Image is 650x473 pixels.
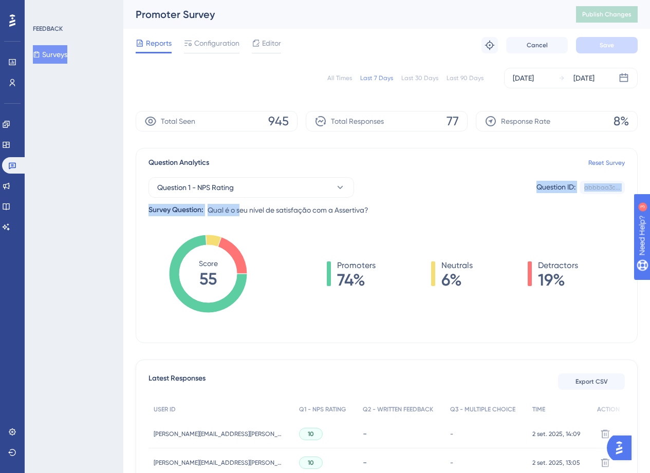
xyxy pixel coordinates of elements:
[33,25,63,33] div: FEEDBACK
[146,37,172,49] span: Reports
[161,115,195,127] span: Total Seen
[588,159,625,167] a: Reset Survey
[450,459,453,467] span: -
[331,115,384,127] span: Total Responses
[532,459,580,467] span: 2 set. 2025, 13:05
[447,113,459,129] span: 77
[501,115,550,127] span: Response Rate
[208,204,368,216] span: Qual é o seu nível de satisfação com a Assertiva?
[154,405,176,413] span: USER ID
[558,373,625,390] button: Export CSV
[532,430,580,438] span: 2 set. 2025, 14:09
[441,272,473,288] span: 6%
[148,204,203,216] div: Survey Question:
[607,432,638,463] iframe: UserGuiding AI Assistant Launcher
[600,41,614,49] span: Save
[536,181,575,194] div: Question ID:
[363,458,440,467] div: -
[584,183,620,192] div: abbbaa3c...
[154,430,282,438] span: [PERSON_NAME][EMAIL_ADDRESS][PERSON_NAME][DOMAIN_NAME]
[614,113,629,129] span: 8%
[447,74,484,82] div: Last 90 Days
[308,459,314,467] span: 10
[582,10,632,18] span: Publish Changes
[576,37,638,53] button: Save
[157,181,234,194] span: Question 1 - NPS Rating
[363,429,440,439] div: -
[148,157,209,169] span: Question Analytics
[450,405,515,413] span: Q3 - MULTIPLE CHOICE
[299,405,346,413] span: Q1 - NPS RATING
[597,405,620,413] span: ACTION
[337,272,376,288] span: 74%
[450,430,453,438] span: -
[24,3,64,15] span: Need Help?
[308,430,314,438] span: 10
[573,72,595,84] div: [DATE]
[136,7,550,22] div: Promoter Survey
[363,405,433,413] span: Q2 - WRITTEN FEEDBACK
[538,259,578,272] span: Detractors
[513,72,534,84] div: [DATE]
[441,259,473,272] span: Neutrals
[194,37,239,49] span: Configuration
[71,5,75,13] div: 3
[199,259,218,268] tspan: Score
[33,45,67,64] button: Surveys
[148,177,354,198] button: Question 1 - NPS Rating
[401,74,438,82] div: Last 30 Days
[360,74,393,82] div: Last 7 Days
[532,405,545,413] span: TIME
[575,377,608,386] span: Export CSV
[268,113,289,129] span: 945
[506,37,568,53] button: Cancel
[337,259,376,272] span: Promoters
[154,459,282,467] span: [PERSON_NAME][EMAIL_ADDRESS][PERSON_NAME][DOMAIN_NAME]
[327,74,352,82] div: All Times
[262,37,281,49] span: Editor
[576,6,638,23] button: Publish Changes
[199,269,217,289] tspan: 55
[527,41,548,49] span: Cancel
[148,372,206,391] span: Latest Responses
[538,272,578,288] span: 19%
